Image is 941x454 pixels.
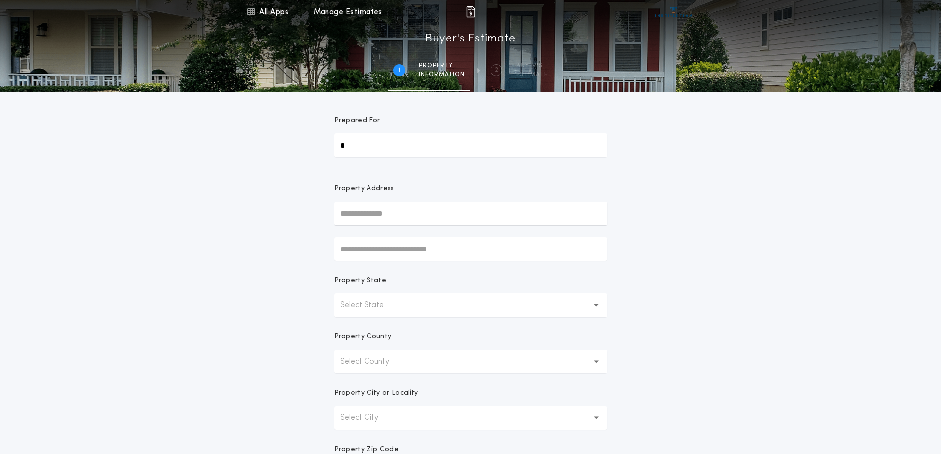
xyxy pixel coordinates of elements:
span: BUYER'S [516,62,548,70]
h2: 1 [398,66,400,74]
button: Select County [334,350,607,373]
button: Select State [334,293,607,317]
p: Property State [334,276,386,286]
span: Property [419,62,465,70]
p: Select State [340,299,400,311]
p: Property City or Locality [334,388,418,398]
h2: 2 [495,66,498,74]
span: ESTIMATE [516,71,548,79]
img: img [465,6,477,18]
p: Property Address [334,184,607,194]
h1: Buyer's Estimate [425,31,516,47]
button: Select City [334,406,607,430]
p: Select City [340,412,394,424]
p: Property County [334,332,392,342]
input: Prepared For [334,133,607,157]
p: Select County [340,356,405,368]
img: vs-icon [655,7,692,17]
p: Prepared For [334,116,380,125]
span: information [419,71,465,79]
